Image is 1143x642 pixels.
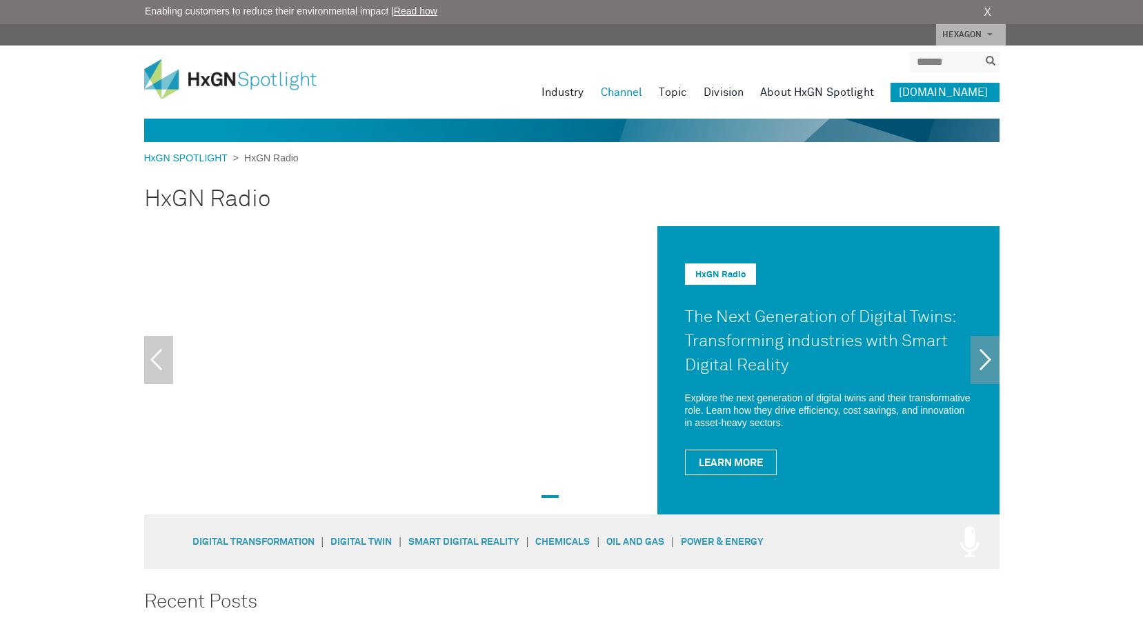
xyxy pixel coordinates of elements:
a: HxGN SPOTLIGHT [144,152,233,163]
a: Previous [144,336,173,384]
a: Learn More [685,450,777,475]
a: Chemicals [535,537,590,547]
a: Topic [659,83,687,102]
span: | [664,535,681,548]
a: HEXAGON [936,24,1006,46]
span: | [315,535,331,548]
a: About HxGN Spotlight [760,83,874,102]
a: Read how [394,6,437,17]
span: Enabling customers to reduce their environmental impact | [145,4,437,19]
a: Division [704,83,744,102]
h2: HxGN Radio [144,176,1000,223]
p: Explore the next generation of digital twins and their transformative role. Learn how they drive ... [685,392,972,429]
span: HxGN Radio [239,152,299,163]
a: Smart Digital Reality [408,537,519,547]
span: | [519,535,536,548]
a: Digital Transformation [192,537,315,547]
a: [DOMAIN_NAME] [891,83,1000,102]
div: > [144,151,299,165]
span: | [590,535,606,548]
a: HxGN Radio [695,270,746,279]
h3: Recent Posts [144,592,1000,613]
img: HxGN Spotlight [144,59,337,99]
a: Next [971,336,1000,384]
a: Oil and gas [606,537,664,547]
a: Channel [601,83,643,102]
a: X [984,4,991,21]
span: | [392,535,408,548]
a: Power & Energy [681,537,764,547]
a: The Next Generation of Digital Twins: Transforming industries with Smart Digital Reality [685,309,955,374]
a: Digital Twin [330,537,392,547]
a: Industry [541,83,584,102]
